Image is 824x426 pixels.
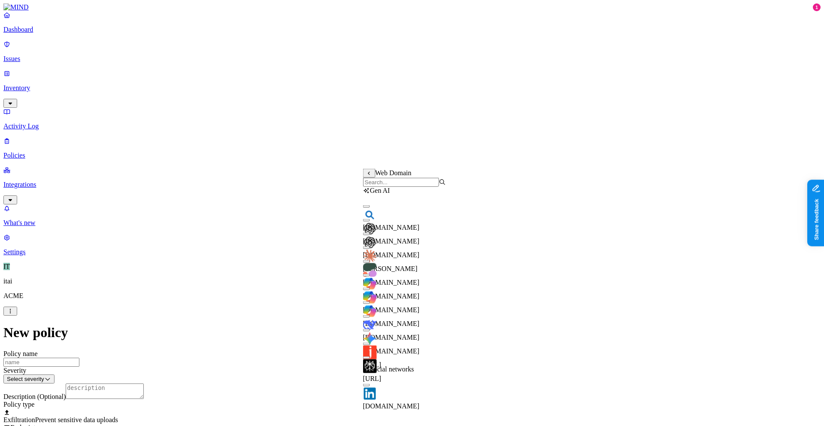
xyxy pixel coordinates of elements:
[3,401,34,408] label: Policy type
[363,346,377,359] img: jasper.ai favicon
[3,263,10,270] span: IT
[3,204,821,227] a: What's new
[3,292,821,300] p: ACME
[363,332,377,346] img: gemini.google.com favicon
[363,375,382,382] span: [URL]
[3,84,821,92] p: Inventory
[363,291,377,304] img: copilot.microsoft.com favicon
[3,137,821,159] a: Policies
[363,250,377,263] img: claude.ai favicon
[3,350,38,357] label: Policy name
[3,234,821,256] a: Settings
[35,416,118,423] span: Prevent sensitive data uploads
[3,122,821,130] p: Activity Log
[3,3,29,11] img: MIND
[375,169,411,176] span: Web Domain
[3,393,66,400] label: Description (Optional)
[3,108,821,130] a: Activity Log
[3,181,821,189] p: Integrations
[363,208,377,222] img: bing.com favicon
[363,263,377,277] img: cohere.com favicon
[363,277,377,291] img: copilot.cloud.microsoft favicon
[3,248,821,256] p: Settings
[3,416,35,423] span: Exfiltration
[3,70,821,106] a: Inventory
[363,187,446,195] div: Gen AI
[3,3,821,11] a: MIND
[3,367,26,374] label: Severity
[3,325,821,341] h1: New policy
[3,11,821,33] a: Dashboard
[3,277,821,285] p: itai
[3,152,821,159] p: Policies
[3,219,821,227] p: What's new
[363,236,377,250] img: chatgpt.com favicon
[363,387,377,401] img: linkedin.com favicon
[363,304,377,318] img: m365.cloud.microsoft favicon
[363,402,420,410] span: [DOMAIN_NAME]
[3,166,821,203] a: Integrations
[3,55,821,63] p: Issues
[363,359,377,373] img: perplexity.ai favicon
[363,318,377,332] img: deepseek.com favicon
[3,358,79,367] input: name
[813,3,821,11] div: 1
[3,26,821,33] p: Dashboard
[363,222,377,236] img: chat.openai.com favicon
[363,365,446,373] div: Social networks
[363,178,439,187] input: Search...
[3,40,821,63] a: Issues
